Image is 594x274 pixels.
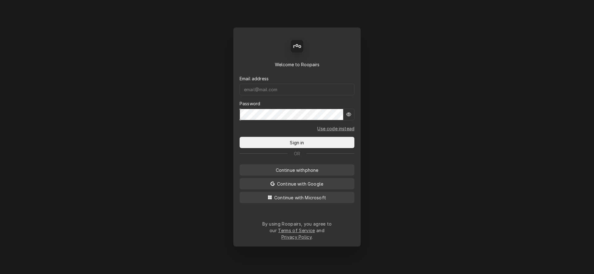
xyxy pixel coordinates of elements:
div: By using Roopairs, you agree to our and . [262,221,332,240]
label: Password [240,100,260,107]
span: Continue with phone [275,167,320,173]
span: Continue with Microsoft [273,194,327,201]
span: Continue with Google [276,181,324,187]
label: Email address [240,75,269,82]
a: Terms of Service [278,228,315,233]
button: Sign in [240,137,354,148]
a: Privacy Policy [281,234,312,240]
button: Continue with Microsoft [240,192,354,203]
button: Continue with Google [240,178,354,189]
input: email@mail.com [240,84,354,95]
div: Or [240,150,354,157]
a: Go to Email and code form [317,125,354,132]
span: Sign in [289,139,305,146]
button: Continue withphone [240,164,354,176]
div: Welcome to Roopairs [240,61,354,68]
